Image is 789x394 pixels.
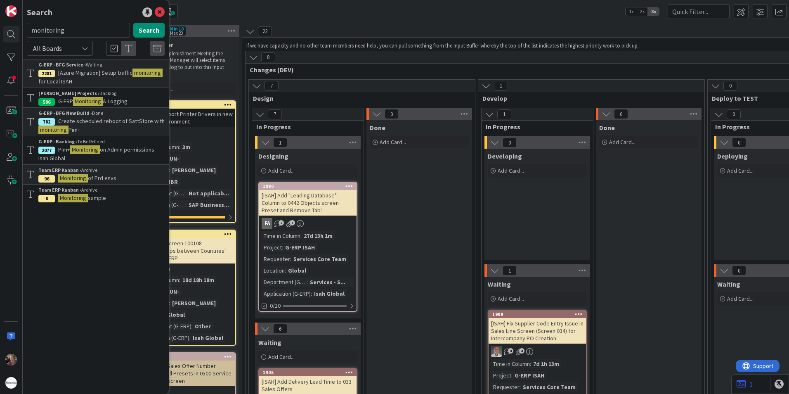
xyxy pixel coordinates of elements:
span: Add Card... [727,295,754,302]
span: Waiting [258,338,281,347]
div: Done [38,109,165,117]
img: PS [491,346,502,357]
span: Done [370,123,385,132]
div: Isah Global [191,333,225,342]
div: 782 [38,118,55,126]
span: 22 [258,26,272,36]
span: In Progress [486,123,583,131]
div: -RUN- [162,154,181,163]
div: 2284 [138,101,235,109]
button: Search [133,23,165,38]
div: FA [259,218,357,229]
span: Add Card... [609,138,635,146]
span: 8 [261,52,275,62]
div: 18d 18h 18m [180,275,216,285]
span: 0/10 [270,301,281,310]
b: Team ERP Kanban › [38,187,81,193]
div: Location [262,266,285,275]
div: 596 [38,98,55,106]
a: G-ERP - BFG New Build ›Done782Create scheduled reboot of SattStore withmonitoringPim+ [23,107,169,136]
span: : [530,359,531,368]
div: [SAP B1] Import Printer Drivers in new SAP B1 Environment [138,109,235,127]
span: 0 [727,109,741,119]
span: : [311,289,312,298]
span: [Azure Migration] Setup traffic [58,69,132,76]
span: All Boards [33,44,62,52]
div: 1975 [138,230,235,238]
span: Add Card... [380,138,406,146]
b: G-ERP - BFG New Build › [38,110,92,116]
div: [ISAH] Add Sales Offer Number Column to All Presets in 0500 Service messages screen [138,361,235,386]
span: : [179,275,180,285]
span: In Progress [256,123,353,131]
div: FA [262,218,272,229]
div: Project [491,371,511,380]
div: -RUN- [162,287,181,296]
mark: Monitoring [70,145,100,154]
span: 1 [503,266,517,275]
span: 0 [614,109,628,119]
div: 2284 [142,102,235,108]
span: : [285,266,286,275]
div: 1902 [138,353,235,361]
div: 0/1 [138,212,235,222]
div: 1905 [263,370,357,375]
span: 1 [273,138,287,147]
span: Create scheduled reboot of SattStore with [58,117,165,125]
div: 1902[ISAH] Add Sales Offer Number Column to All Presets in 0500 Service messages screen [138,353,235,386]
div: 1909 [492,311,586,317]
span: Done [599,123,615,132]
div: Requester [262,254,290,263]
span: Pim+ [69,126,80,133]
span: 4 [508,348,513,354]
div: Project [262,243,282,252]
div: 7d 1h 13m [531,359,561,368]
span: & Logging [103,97,128,105]
div: HBR [165,177,180,186]
div: 96 [38,175,55,183]
div: Application (G-ERP) [262,289,311,298]
a: G-ERP - BFG Service ›Waiting2281[Azure Migration] Setup trafficmonitoringfor Local ISAH [23,59,169,88]
div: Archive [38,186,165,194]
div: Requester [491,382,520,392]
a: Team ERP Kanban ›Archive8Monitoringsample [23,185,169,204]
span: : [290,254,291,263]
span: Pim+ [58,146,70,153]
div: Time in Column [491,359,530,368]
div: 2077 [38,147,55,154]
div: 1890[ISAH] Add "Leading Database" Column to 0442 Objects screen Preset and Remove Tab1 [259,183,357,216]
div: 2284[SAP B1] Import Printer Drivers in new SAP B1 Environment [138,101,235,127]
span: : [191,322,193,331]
span: 4 [519,348,524,354]
b: [PERSON_NAME] Projects › [38,90,99,96]
span: : [185,200,187,209]
div: Services - S... [308,278,347,287]
span: of Prd envs [88,174,116,182]
span: 0 [732,138,746,147]
span: : [189,333,191,342]
img: avatar [5,377,17,389]
mark: Monitoring [58,194,88,202]
span: 1 [497,109,511,119]
span: 0 [732,266,746,275]
mark: monitoring [38,126,69,134]
div: Backlog [38,90,165,97]
div: Other [193,322,213,331]
span: 1x [626,7,637,16]
div: [ISAH] Fix Supplier Code Entry Issue in Sales Line Screen (Screen 034) for Intercompany PO Creation [489,318,586,344]
span: 0 [385,109,399,119]
span: : [300,231,302,240]
div: 1902 [142,354,235,360]
div: [ISAH] Add "Leading Database" Column to 0442 Objects screen Preset and Remove Tab1 [259,190,357,216]
div: Services Core Team [521,382,578,392]
div: Isah Global [312,289,347,298]
div: Time in Column [262,231,300,240]
span: Add Card... [268,353,295,361]
div: Max 20 [170,31,183,35]
div: [PERSON_NAME] [170,299,218,308]
div: G-ERP ISAH [283,243,317,252]
img: Visit kanbanzone.com [5,5,17,17]
div: 27d 13h 1m [302,231,335,240]
span: : [179,142,180,152]
div: Services Core Team [291,254,348,263]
